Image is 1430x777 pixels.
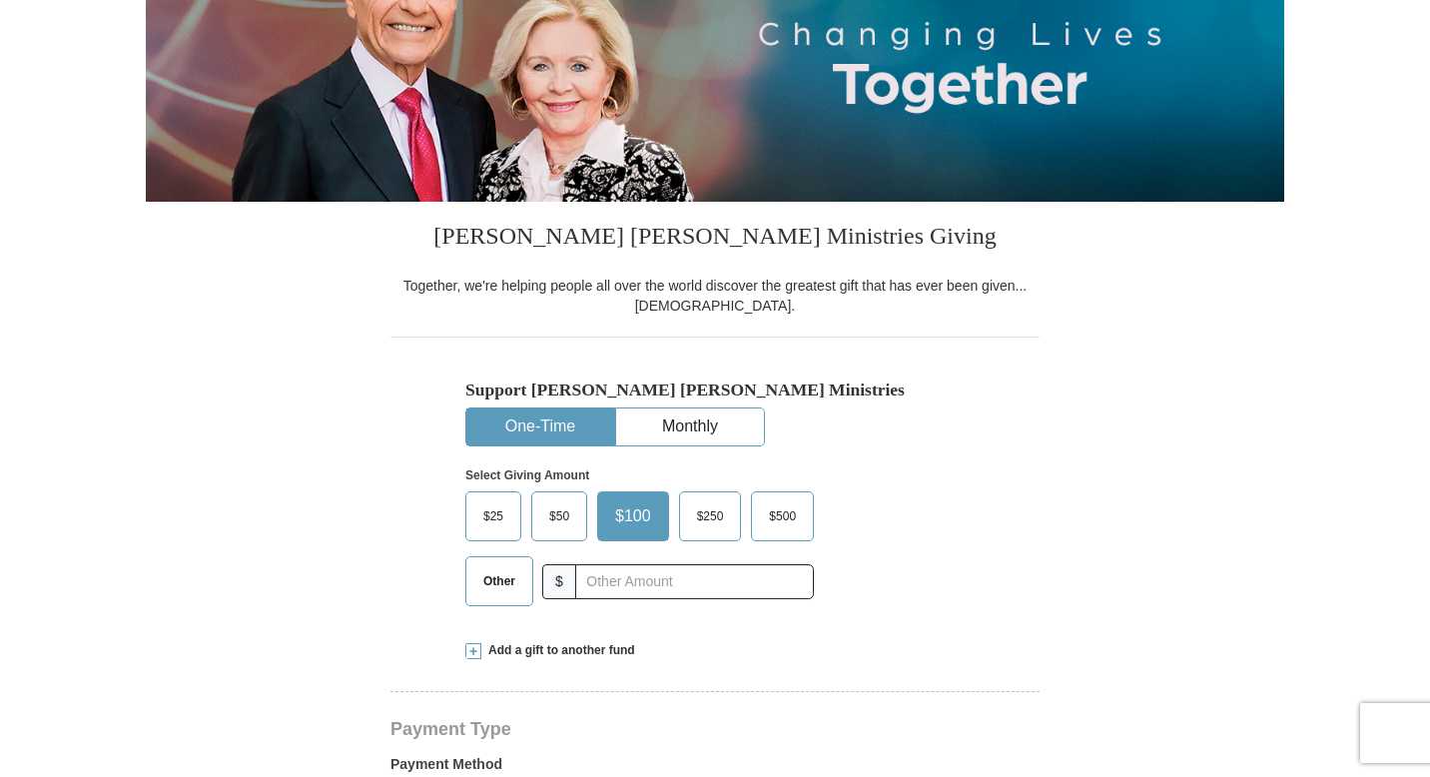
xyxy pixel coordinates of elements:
[390,202,1040,276] h3: [PERSON_NAME] [PERSON_NAME] Ministries Giving
[605,501,661,531] span: $100
[390,276,1040,316] div: Together, we're helping people all over the world discover the greatest gift that has ever been g...
[687,501,734,531] span: $250
[759,501,806,531] span: $500
[616,408,764,445] button: Monthly
[575,564,814,599] input: Other Amount
[473,566,525,596] span: Other
[481,642,635,659] span: Add a gift to another fund
[542,564,576,599] span: $
[465,468,589,482] strong: Select Giving Amount
[473,501,513,531] span: $25
[390,721,1040,737] h4: Payment Type
[466,408,614,445] button: One-Time
[465,380,965,400] h5: Support [PERSON_NAME] [PERSON_NAME] Ministries
[539,501,579,531] span: $50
